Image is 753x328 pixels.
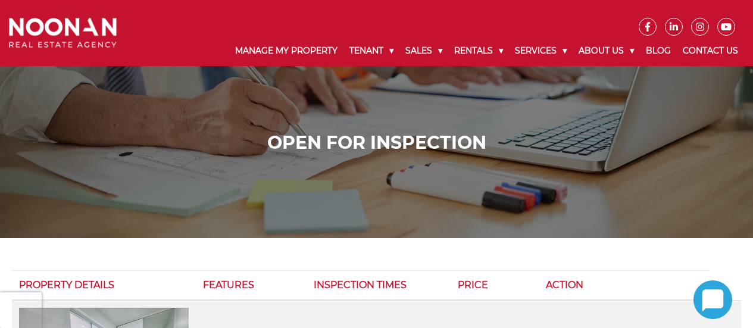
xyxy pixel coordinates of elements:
[12,132,741,154] h1: Open for Inspection
[196,271,307,301] th: Features
[677,36,744,66] a: Contact Us
[573,36,640,66] a: About Us
[448,36,509,66] a: Rentals
[399,36,448,66] a: Sales
[343,36,399,66] a: Tenant
[229,36,343,66] a: Manage My Property
[539,271,710,301] th: Action
[509,36,573,66] a: Services
[12,271,196,301] th: Property Details
[640,36,677,66] a: Blog
[307,271,451,301] th: Inspection Times
[451,271,539,301] th: Price
[9,18,117,48] img: Noonan Real Estate Agency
